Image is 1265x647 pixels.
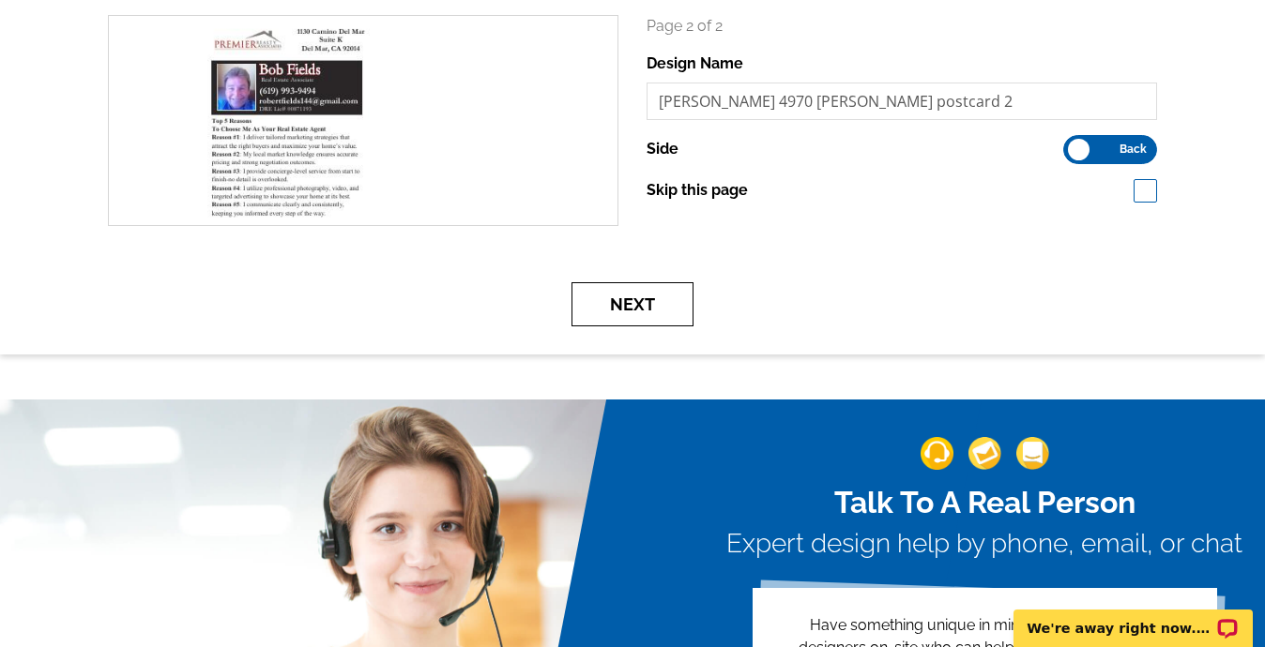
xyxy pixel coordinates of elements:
label: Skip this page [647,179,748,202]
label: Design Name [647,53,743,75]
span: Back [1120,144,1147,154]
button: Next [572,282,693,326]
h2: Talk To A Real Person [726,485,1242,520]
input: File Name [647,83,1157,120]
iframe: LiveChat chat widget [1001,588,1265,647]
img: support-img-1.png [921,437,953,470]
p: Page 2 of 2 [647,15,1157,38]
img: support-img-2.png [968,437,1001,470]
img: support-img-3_1.png [1016,437,1049,470]
label: Side [647,138,678,160]
h3: Expert design help by phone, email, or chat [726,528,1242,560]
